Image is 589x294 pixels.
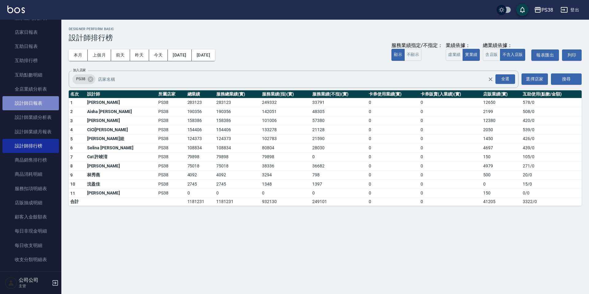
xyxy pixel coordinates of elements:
td: 158386 [186,116,215,125]
button: 不顯示 [404,49,422,61]
th: 服務業績(不指)(實) [311,90,367,98]
td: 0 [311,152,367,162]
a: 商品銷售排行榜 [2,153,59,167]
span: 2 [70,109,73,114]
td: 0 [419,180,482,189]
button: 前天 [111,49,130,61]
td: 0 [367,98,419,107]
span: 3 [70,118,73,123]
span: 10 [70,182,75,186]
td: 190356 [186,107,215,116]
td: 1348 [260,180,311,189]
td: 508 / 0 [521,107,582,116]
td: 4979 [482,162,521,171]
span: PS38 [72,76,89,82]
td: 101006 [260,116,311,125]
td: 21590 [311,134,367,143]
td: 1397 [311,180,367,189]
td: 0 [186,189,215,198]
td: 28030 [311,143,367,153]
td: 0 [367,198,419,206]
td: 539 / 0 [521,125,582,135]
a: 費用分析表 [2,267,59,281]
td: 4092 [186,171,215,180]
td: Cat 許竣淯 [86,152,157,162]
td: 0 [419,143,482,153]
span: 1 [70,100,73,105]
td: 271 / 0 [521,162,582,171]
td: 0 [215,189,260,198]
td: 0 [419,171,482,180]
td: PS38 [157,98,186,107]
td: 439 / 0 [521,143,582,153]
a: 互助點數明細 [2,68,59,82]
td: 0 [419,189,482,198]
button: 今天 [149,49,168,61]
td: 249101 [311,198,367,206]
td: 108834 [215,143,260,153]
td: 578 / 0 [521,98,582,107]
td: 249332 [260,98,311,107]
td: 150 [482,189,521,198]
td: 1450 [482,134,521,143]
button: 含店販 [483,49,500,61]
td: 3322 / 0 [521,198,582,206]
td: 36682 [311,162,367,171]
button: 報表匯出 [531,49,559,61]
td: 0 [311,189,367,198]
div: 總業績依據： [483,42,528,49]
td: 0 [367,125,419,135]
span: 4 [70,127,73,132]
td: 932130 [260,198,311,206]
img: Person [5,277,17,289]
button: 搜尋 [551,73,582,85]
td: PS38 [157,134,186,143]
button: 昨天 [130,49,149,61]
td: 158386 [215,116,260,125]
td: 0 [419,98,482,107]
td: Aisha [PERSON_NAME] [86,107,157,116]
td: PS38 [157,162,186,171]
a: 店販抽成明細 [2,196,59,210]
div: 業績依據： [446,42,480,49]
a: 商品消耗明細 [2,167,59,181]
td: 0 [367,116,419,125]
label: 加入店家 [73,68,86,73]
td: 0 [419,152,482,162]
button: 實業績 [463,49,480,61]
a: 設計師日報表 [2,96,59,110]
td: 38336 [260,162,311,171]
a: 顧客入金餘額表 [2,210,59,224]
td: 0 / 0 [521,189,582,198]
button: 虛業績 [446,49,463,61]
td: 0 [367,134,419,143]
td: 108834 [186,143,215,153]
td: 154406 [215,125,260,135]
td: 3294 [260,171,311,180]
td: 102783 [260,134,311,143]
td: 0 [367,180,419,189]
p: 主管 [19,283,50,289]
td: PS38 [157,107,186,116]
td: 21128 [311,125,367,135]
button: 上個月 [88,49,111,61]
h2: Designer Perform Basic [69,27,582,31]
td: 142051 [260,107,311,116]
button: Open [494,73,516,85]
td: 80804 [260,143,311,153]
td: 75018 [186,162,215,171]
td: 2199 [482,107,521,116]
span: 5 [70,136,73,141]
td: 0 [260,189,311,198]
a: 全店業績分析表 [2,82,59,96]
td: 0 [419,125,482,135]
a: 設計師業績分析表 [2,110,59,124]
th: 店販業績(實) [482,90,521,98]
td: 0 [419,198,482,206]
th: 名次 [69,90,86,98]
td: 4697 [482,143,521,153]
td: 0 [367,107,419,116]
td: 124373 [186,134,215,143]
td: PS38 [157,143,186,153]
div: 服務業績指定/不指定： [391,42,443,49]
